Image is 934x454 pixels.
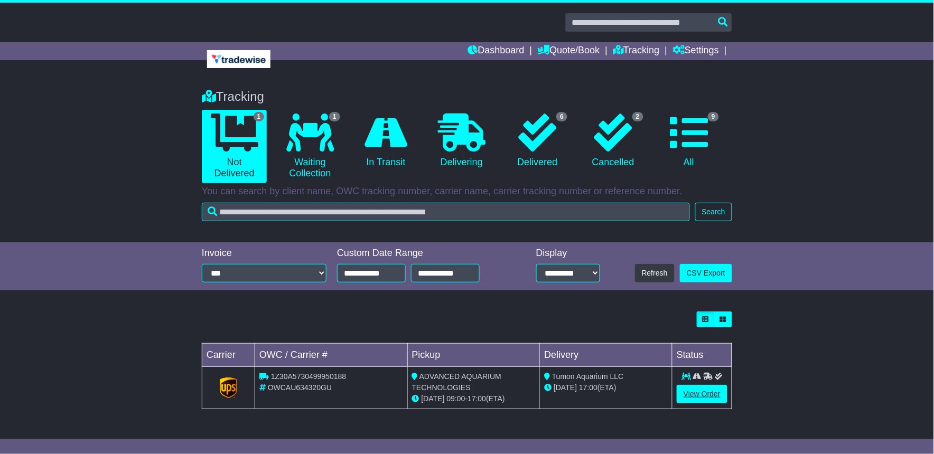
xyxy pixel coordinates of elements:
[202,344,255,367] td: Carrier
[255,344,408,367] td: OWC / Carrier #
[673,42,719,60] a: Settings
[708,112,719,121] span: 9
[271,372,346,381] span: 1Z30A5730499950188
[540,344,673,367] td: Delivery
[505,110,570,172] a: 6 Delivered
[337,248,507,259] div: Custom Date Range
[412,393,536,404] div: - (ETA)
[554,383,577,392] span: [DATE]
[632,112,643,121] span: 2
[407,344,540,367] td: Pickup
[202,248,326,259] div: Invoice
[544,382,668,393] div: (ETA)
[468,42,525,60] a: Dashboard
[447,394,465,403] span: 09:00
[579,383,597,392] span: 17:00
[220,377,238,399] img: GetCarrierServiceLogo
[581,110,646,172] a: 2 Cancelled
[680,264,732,282] a: CSV Export
[353,110,418,172] a: In Transit
[329,112,340,121] span: 1
[277,110,342,183] a: 1 Waiting Collection
[613,42,659,60] a: Tracking
[412,372,501,392] span: ADVANCED AQUARIUM TECHNOLOGIES
[556,112,567,121] span: 6
[429,110,494,172] a: Delivering
[537,42,600,60] a: Quote/Book
[677,385,727,403] a: View Order
[695,203,732,221] button: Search
[254,112,265,121] span: 1
[422,394,445,403] span: [DATE]
[197,89,737,105] div: Tracking
[202,110,267,183] a: 1 Not Delivered
[552,372,624,381] span: Tumon Aquarium LLC
[673,344,732,367] td: Status
[468,394,486,403] span: 17:00
[536,248,601,259] div: Display
[635,264,675,282] button: Refresh
[202,186,732,197] p: You can search by client name, OWC tracking number, carrier name, carrier tracking number or refe...
[657,110,722,172] a: 9 All
[268,383,332,392] span: OWCAU634320GU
